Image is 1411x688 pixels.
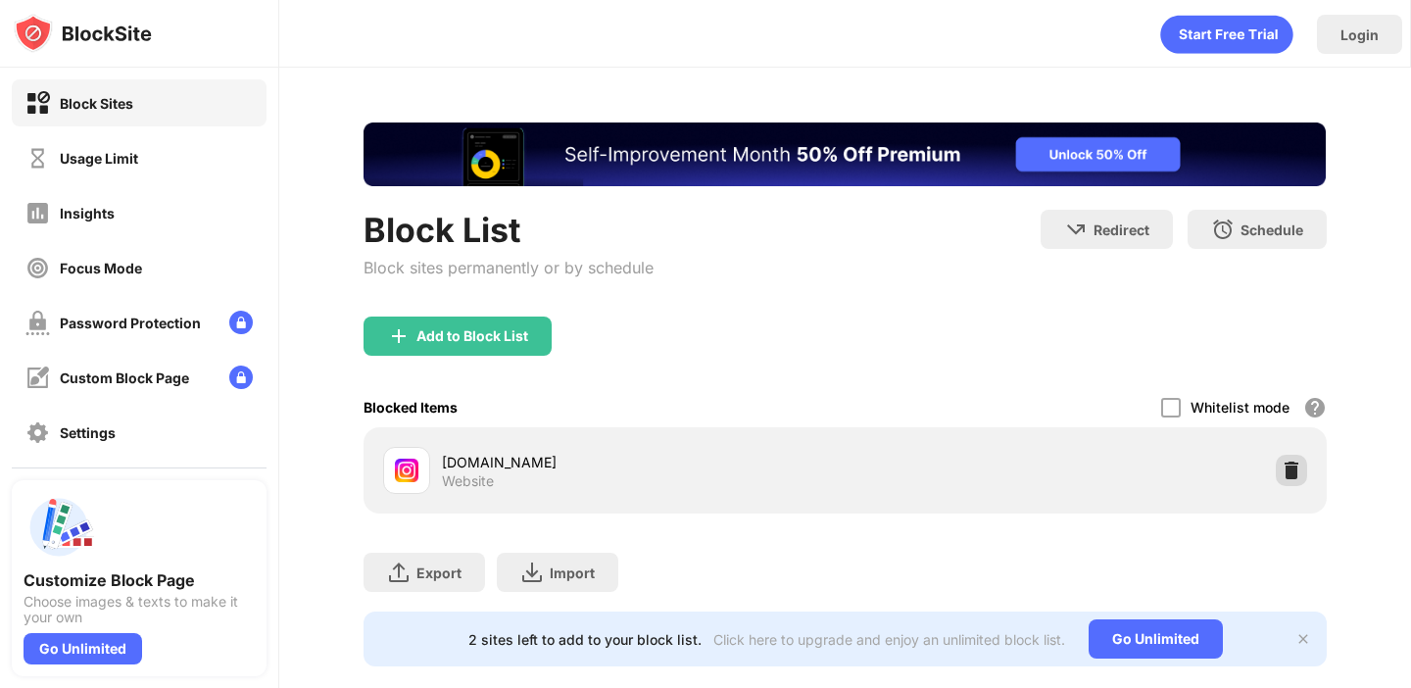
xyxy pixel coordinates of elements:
[14,14,152,53] img: logo-blocksite.svg
[442,452,845,472] div: [DOMAIN_NAME]
[468,631,702,648] div: 2 sites left to add to your block list.
[25,311,50,335] img: password-protection-off.svg
[1241,221,1303,238] div: Schedule
[395,459,418,482] img: favicons
[60,95,133,112] div: Block Sites
[1191,399,1289,416] div: Whitelist mode
[25,366,50,390] img: customize-block-page-off.svg
[1094,221,1149,238] div: Redirect
[25,146,50,171] img: time-usage-off.svg
[364,210,654,250] div: Block List
[550,565,595,581] div: Import
[229,311,253,334] img: lock-menu.svg
[25,420,50,445] img: settings-off.svg
[229,366,253,389] img: lock-menu.svg
[24,633,142,664] div: Go Unlimited
[25,201,50,225] img: insights-off.svg
[24,570,255,590] div: Customize Block Page
[24,492,94,563] img: push-custom-page.svg
[60,424,116,441] div: Settings
[416,565,462,581] div: Export
[1160,15,1293,54] div: animation
[25,91,50,116] img: block-on.svg
[60,205,115,221] div: Insights
[1295,631,1311,647] img: x-button.svg
[25,256,50,280] img: focus-off.svg
[442,472,494,490] div: Website
[364,399,458,416] div: Blocked Items
[60,260,142,276] div: Focus Mode
[416,328,528,344] div: Add to Block List
[364,258,654,277] div: Block sites permanently or by schedule
[1089,619,1223,659] div: Go Unlimited
[713,631,1065,648] div: Click here to upgrade and enjoy an unlimited block list.
[60,369,189,386] div: Custom Block Page
[364,123,1326,186] iframe: Banner
[1340,26,1379,43] div: Login
[60,150,138,167] div: Usage Limit
[24,594,255,625] div: Choose images & texts to make it your own
[60,315,201,331] div: Password Protection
